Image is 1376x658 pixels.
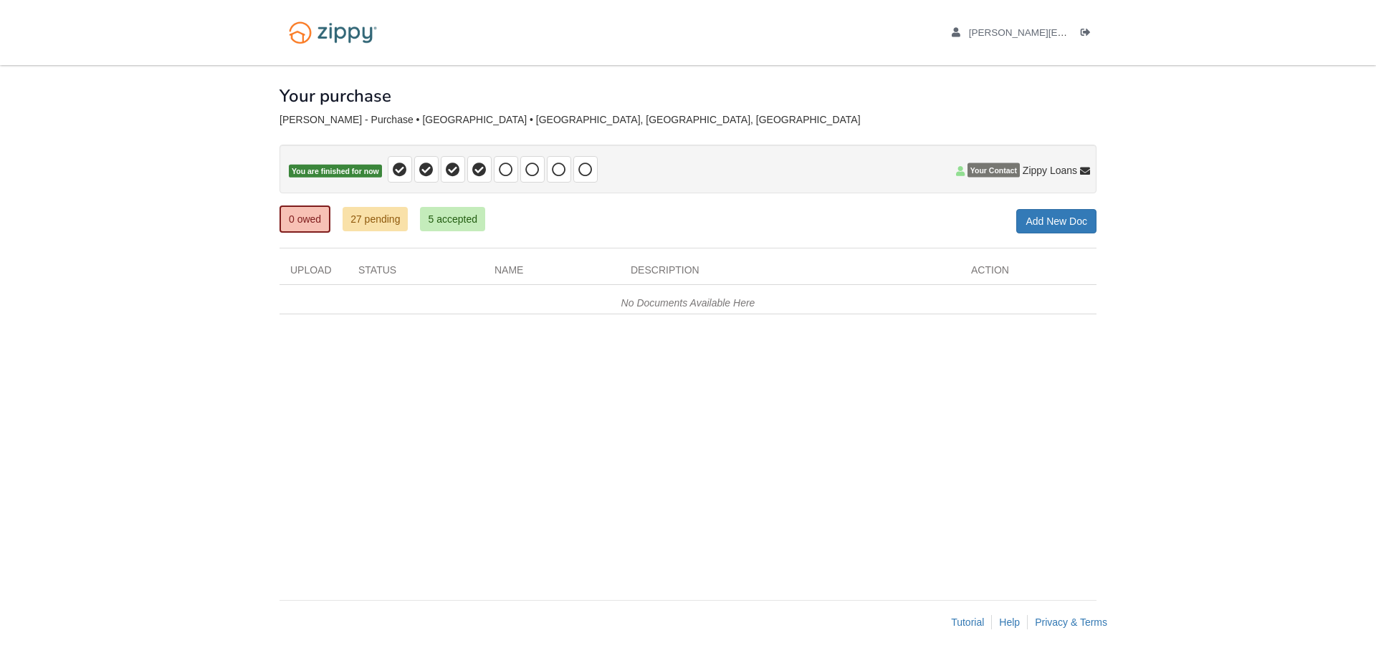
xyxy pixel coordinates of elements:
[279,114,1096,126] div: [PERSON_NAME] - Purchase • [GEOGRAPHIC_DATA] • [GEOGRAPHIC_DATA], [GEOGRAPHIC_DATA], [GEOGRAPHIC_...
[621,297,755,309] em: No Documents Available Here
[1081,27,1096,42] a: Log out
[279,205,330,233] a: 0 owed
[951,616,984,628] a: Tutorial
[279,263,348,284] div: Upload
[969,27,1292,38] span: hillary.heather@gmail.com
[343,207,408,231] a: 27 pending
[1023,163,1077,178] span: Zippy Loans
[348,263,484,284] div: Status
[999,616,1020,628] a: Help
[1016,209,1096,233] a: Add New Doc
[620,263,960,284] div: Description
[960,263,1096,284] div: Action
[1035,616,1107,628] a: Privacy & Terms
[289,165,382,178] span: You are finished for now
[967,163,1020,178] span: Your Contact
[279,14,386,51] img: Logo
[420,207,485,231] a: 5 accepted
[279,87,391,105] h1: Your purchase
[484,263,620,284] div: Name
[952,27,1292,42] a: edit profile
